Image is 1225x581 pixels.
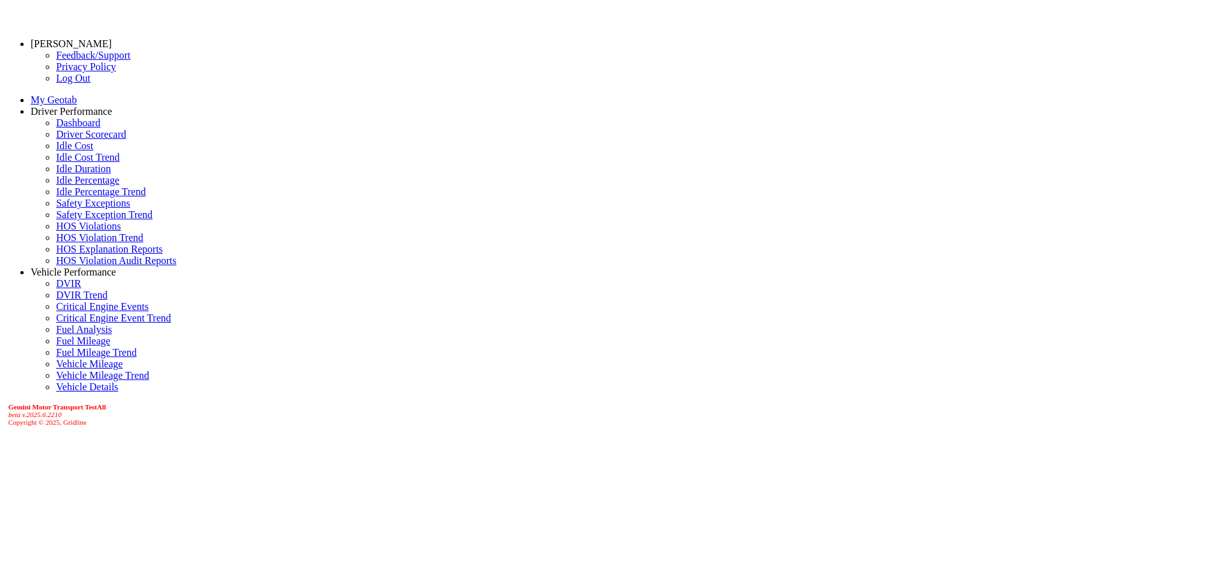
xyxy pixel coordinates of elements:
a: Critical Engine Events [56,301,149,312]
a: Vehicle Mileage [56,358,122,369]
a: DVIR Trend [56,290,107,300]
a: Driver Performance [31,106,112,117]
a: HOS Violation Trend [56,232,144,243]
b: Gemini Motor Transport TestAll [8,403,106,411]
a: Fuel Mileage [56,335,110,346]
div: Copyright © 2025, Gridline [8,403,1220,426]
a: My Geotab [31,94,77,105]
a: Idle Percentage [56,175,119,186]
a: HOS Violations [56,221,121,232]
i: beta v.2025.6.2210 [8,411,62,418]
a: DVIR [56,278,81,289]
a: Log Out [56,73,91,84]
a: Vehicle Mileage Trend [56,370,149,381]
a: Vehicle Performance [31,267,116,277]
a: Feedback/Support [56,50,130,61]
a: Vehicle Details [56,381,118,392]
a: Idle Duration [56,163,111,174]
a: Driver Scorecard [56,129,126,140]
a: Dashboard [56,117,100,128]
a: HOS Violation Audit Reports [56,255,177,266]
a: Idle Cost Trend [56,152,120,163]
a: [PERSON_NAME] [31,38,112,49]
a: Idle Cost [56,140,93,151]
a: Safety Exception Trend [56,209,152,220]
a: HOS Explanation Reports [56,244,163,254]
a: Critical Engine Event Trend [56,313,171,323]
a: Idle Percentage Trend [56,186,145,197]
a: Fuel Mileage Trend [56,347,137,358]
a: Privacy Policy [56,61,116,72]
a: Fuel Analysis [56,324,112,335]
a: Safety Exceptions [56,198,130,209]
